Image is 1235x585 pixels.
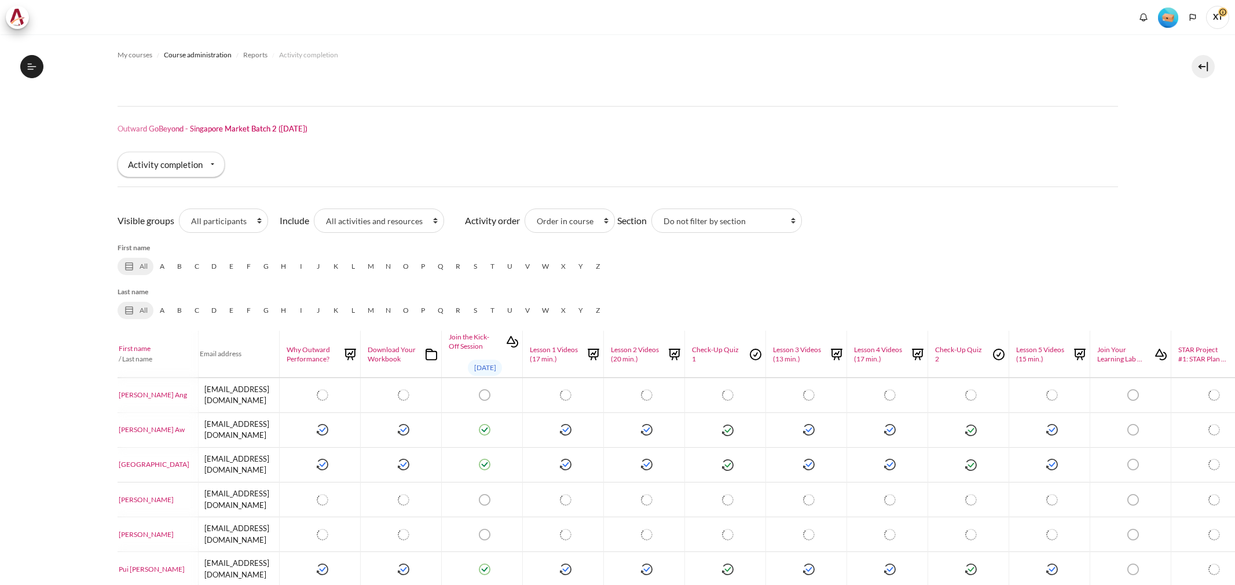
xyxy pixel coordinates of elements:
[1208,459,1220,470] img: San San Chew, STAR Project #1: STAR Plan Submission: Not completed
[929,345,1007,363] a: Check-Up Quiz 2Quiz
[1010,345,1089,363] a: Lesson 5 Videos (15 min.)Lesson
[118,243,1118,253] h5: First name
[317,564,328,575] img: Pui Pui Goh, Why Outward Performance?: Completed Thursday, 18 September 2025, 9:19 AM
[398,424,409,436] img: Pei Sun Aw, Download Your Workbook: Completed Friday, 3 October 2025, 5:07 PM
[423,346,440,363] img: Folder
[572,258,589,275] a: Y
[9,9,25,26] img: Architeck
[965,564,977,575] img: Pui Pui Goh, Check-Up Quiz 2: Completed (achieved pass grade) Monday, 6 October 2025, 2:02 PM
[287,345,336,363] span: Why Outward Performance?
[722,389,734,401] img: Keng Yeow Ang, Check-Up Quiz 1: Not completed
[1208,424,1220,436] img: Pei Sun Aw, STAR Project #1: STAR Plan Submission: Not completed
[555,302,572,319] a: X
[119,529,197,540] a: [PERSON_NAME]
[617,214,647,228] label: Section
[292,302,310,319] a: I
[327,258,345,275] a: K
[560,494,571,506] img: Yu Jun Joleena Chia, Lesson 1 Videos (17 min.): Not completed
[243,50,267,60] span: Reports
[380,302,397,319] a: N
[803,564,815,575] img: Pui Pui Goh, Lesson 3 Videos (13 min.): Completed Monday, 6 October 2025, 1:27 PM
[118,331,199,378] th: / Last name
[479,424,490,436] img: Pei Sun Aw, Join the Kick-Off Session: Completed Friday, 3 October 2025, 9:40 PM
[519,258,536,275] a: V
[240,302,258,319] a: F
[479,459,490,470] img: San San Chew, Join the Kick-Off Session: Completed Monday, 6 October 2025, 1:47 PM
[722,425,734,436] img: Pei Sun Aw, Check-Up Quiz 1: Completed (achieved pass grade) Friday, 3 October 2025, 6:13 PM
[223,302,240,319] a: E
[605,345,683,363] a: Lesson 2 Videos (20 min.)Lesson
[199,447,280,482] td: [EMAIL_ADDRESS][DOMAIN_NAME]
[560,389,571,401] img: Keng Yeow Ang, Lesson 1 Videos (17 min.): Not completed
[1158,6,1178,28] div: Level #1
[119,564,197,575] a: Pui [PERSON_NAME]
[572,302,589,319] a: Y
[722,459,734,471] img: San San Chew, Check-Up Quiz 1: Completed (achieved pass grade) Monday, 6 October 2025, 10:59 AM
[965,494,977,506] img: Yu Jun Joleena Chia, Check-Up Quiz 2: Not completed
[258,258,275,275] a: G
[467,258,484,275] a: S
[935,345,984,363] span: Check-Up Quiz 2
[504,333,521,350] img: Interactive Content
[317,494,328,506] img: Yu Jun Joleena Chia, Why Outward Performance?: Not completed
[362,302,380,319] a: M
[1016,345,1065,363] span: Lesson 5 Videos (15 min.)
[848,345,926,363] a: Lesson 4 Videos (17 min.)Lesson
[397,302,415,319] a: O
[119,425,197,435] a: [PERSON_NAME] Aw
[641,494,653,506] img: Yu Jun Joleena Chia, Lesson 2 Videos (20 min.): Not completed
[990,346,1007,363] img: Quiz
[415,302,432,319] a: P
[317,424,328,436] img: Pei Sun Aw, Why Outward Performance?: Completed Friday, 3 October 2025, 5:00 PM
[1091,345,1170,363] a: Join Your Learning Lab ...Interactive Content
[909,346,926,363] img: Lesson
[281,345,359,363] a: Why Outward Performance?Lesson
[1158,8,1178,28] img: Level #1
[119,343,197,354] a: First name
[118,152,225,177] div: Activity completion
[240,258,258,275] a: F
[479,389,490,401] img: Keng Yeow Ang, Join the Kick-Off Session: Not completed
[342,346,359,363] img: Lesson
[317,529,328,540] img: Siew Lin Chua, Why Outward Performance?: Not completed
[280,214,309,228] label: Include
[6,6,35,29] a: Architeck Architeck
[171,302,188,319] a: B
[1208,564,1220,575] img: Pui Pui Goh, STAR Project #1: STAR Plan Submission: Not completed
[398,389,409,401] img: Keng Yeow Ang, Download Your Workbook: Not completed
[398,459,409,470] img: San San Chew, Download Your Workbook: Completed Monday, 22 September 2025, 8:45 AM
[397,258,415,275] a: O
[1127,529,1139,540] img: Siew Lin Chua, Join Your Learning Lab Session #1: Not completed
[884,424,896,436] img: Pei Sun Aw, Lesson 4 Videos (17 min.): Completed Friday, 3 October 2025, 9:37 PM
[153,258,171,275] a: A
[199,331,280,378] th: Email address
[118,214,174,228] label: Visible groups
[432,302,449,319] a: Q
[803,424,815,436] img: Pei Sun Aw, Lesson 3 Videos (13 min.): Completed Friday, 3 October 2025, 6:33 PM
[524,345,602,363] a: Lesson 1 Videos (17 min.)Lesson
[519,302,536,319] a: V
[474,363,496,373] span: [DATE]
[747,346,764,363] img: Quiz
[362,345,440,363] a: Download Your WorkbookFolder
[479,529,490,540] img: Siew Lin Chua, Join the Kick-Off Session: Not completed
[560,459,571,470] img: San San Chew, Lesson 1 Videos (17 min.): Completed Monday, 6 October 2025, 10:07 AM
[1127,459,1139,470] img: San San Chew, Join Your Learning Lab Session #1: Not completed
[258,302,275,319] a: G
[279,48,338,62] a: Activity completion
[560,564,571,575] img: Pui Pui Goh, Lesson 1 Videos (17 min.): Completed Monday, 6 October 2025, 11:23 AM
[479,494,490,506] img: Yu Jun Joleena Chia, Join the Kick-Off Session: Not completed
[484,258,501,275] a: T
[199,482,280,517] td: [EMAIL_ADDRESS][DOMAIN_NAME]
[884,494,896,506] img: Yu Jun Joleena Chia, Lesson 4 Videos (17 min.): Not completed
[965,529,977,540] img: Siew Lin Chua, Check-Up Quiz 2: Not completed
[1127,389,1139,401] img: Keng Yeow Ang, Join Your Learning Lab Session #1: Not completed
[479,564,490,575] img: Pui Pui Goh, Join the Kick-Off Session: Completed Monday, 6 October 2025, 11:01 AM
[666,346,683,363] img: Lesson
[965,425,977,436] img: Pei Sun Aw, Check-Up Quiz 2: Completed (achieved pass grade) Friday, 3 October 2025, 9:11 PM
[199,378,280,413] td: [EMAIL_ADDRESS][DOMAIN_NAME]
[243,48,267,62] a: Reports
[1071,346,1089,363] img: Lesson
[560,529,571,540] img: Siew Lin Chua, Lesson 1 Videos (17 min.): Not completed
[449,332,498,350] span: Join the Kick-Off Session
